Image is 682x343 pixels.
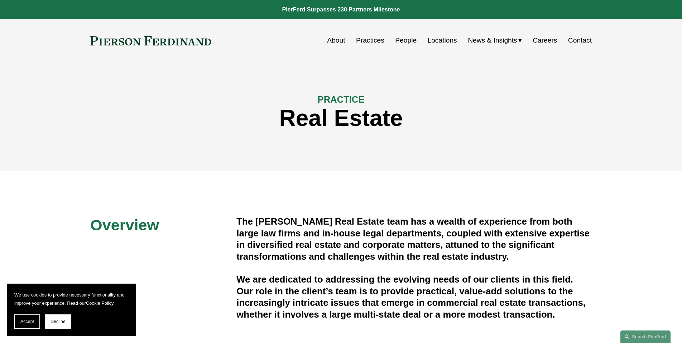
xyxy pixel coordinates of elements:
[428,34,457,47] a: Locations
[7,284,136,336] section: Cookie banner
[318,94,365,104] span: PRACTICE
[14,291,129,307] p: We use cookies to provide necessary functionality and improve your experience. Read our .
[356,34,384,47] a: Practices
[14,314,40,329] button: Accept
[90,216,159,234] span: Overview
[533,34,557,47] a: Careers
[468,34,517,47] span: News & Insights
[236,216,592,262] h4: The [PERSON_NAME] Real Estate team has a wealth of experience from both large law firms and in-ho...
[45,314,71,329] button: Decline
[20,319,34,324] span: Accept
[236,274,592,320] h4: We are dedicated to addressing the evolving needs of our clients in this field. Our role in the c...
[568,34,592,47] a: Contact
[90,105,592,131] h1: Real Estate
[51,319,66,324] span: Decline
[620,330,671,343] a: Search this site
[86,300,114,306] a: Cookie Policy
[468,34,522,47] a: folder dropdown
[327,34,345,47] a: About
[395,34,417,47] a: People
